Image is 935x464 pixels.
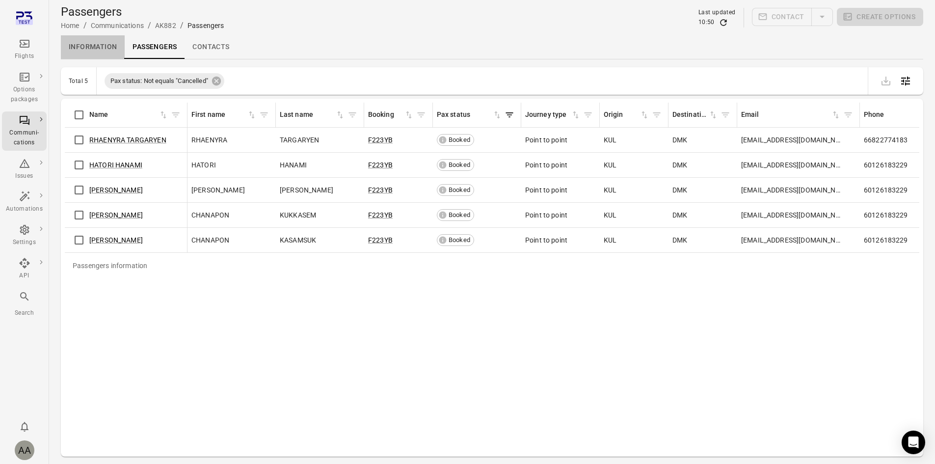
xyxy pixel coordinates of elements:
[2,111,47,151] a: Communi-cations
[437,109,502,120] span: Pax status
[191,210,229,220] span: CHANAPON
[649,108,664,122] button: Filter by origin
[125,35,185,59] a: Passengers
[89,109,168,120] div: Sort by name in ascending order
[414,108,428,122] button: Filter by booking
[368,186,393,194] a: F223YB
[864,210,908,220] span: 60126183229
[280,135,319,145] span: TARGARYEN
[525,160,567,170] span: Point to point
[91,22,144,29] a: Communications
[89,236,143,244] a: [PERSON_NAME]
[6,171,43,181] div: Issues
[280,210,316,220] span: KUKKASEM
[902,431,925,454] div: Open Intercom Messenger
[445,210,474,220] span: Booked
[741,135,842,145] span: [EMAIL_ADDRESS][DOMAIN_NAME]
[280,109,335,120] div: Last name
[2,288,47,321] button: Search
[6,308,43,318] div: Search
[864,109,929,120] span: Phone
[445,160,474,170] span: Booked
[168,108,183,122] button: Filter by name
[368,109,404,120] div: Booking
[2,35,47,64] a: Flights
[89,211,143,219] a: [PERSON_NAME]
[11,437,38,464] button: Aimi Amalin
[741,109,831,120] div: Email
[187,21,224,30] div: Passengers
[180,20,184,31] li: /
[89,109,168,120] span: Name
[672,109,718,120] span: Destination
[89,186,143,194] a: [PERSON_NAME]
[280,185,333,195] span: [PERSON_NAME]
[604,160,616,170] span: KUL
[6,204,43,214] div: Automations
[280,235,316,245] span: KASAMSUK
[864,109,919,120] div: Phone
[604,109,649,120] div: Sort by origin in ascending order
[15,440,34,460] div: AA
[672,185,687,195] span: DMK
[741,185,842,195] span: [EMAIL_ADDRESS][DOMAIN_NAME]
[672,109,718,120] div: Sort by destination in ascending order
[89,136,166,144] a: RHAENYRA TARGARYEN
[89,109,159,120] div: Name
[864,235,908,245] span: 60126183229
[437,109,502,120] div: Sort by pax status in ascending order
[148,20,151,31] li: /
[368,109,414,120] div: Sort by booking in ascending order
[2,254,47,284] a: API
[191,109,257,120] span: First name
[61,20,224,31] nav: Breadcrumbs
[257,108,271,122] button: Filter by first name
[2,155,47,184] a: Issues
[604,135,616,145] span: KUL
[604,185,616,195] span: KUL
[864,160,908,170] span: 60126183229
[280,109,345,120] span: Last name
[896,71,915,91] button: Open table configuration
[525,235,567,245] span: Point to point
[6,128,43,148] div: Communi-cations
[841,108,855,122] button: Filter by email
[6,238,43,247] div: Settings
[445,135,474,145] span: Booked
[345,108,360,122] button: Filter by last name
[581,108,595,122] button: Filter by Journey type
[368,109,414,120] span: Booking
[2,68,47,108] a: Options packages
[876,76,896,85] span: Please make a selection to export
[191,135,227,145] span: RHAENYRA
[280,160,307,170] span: HANAMI
[61,35,923,59] div: Local navigation
[604,109,640,120] div: Origin
[61,4,224,20] h1: Passengers
[864,135,908,145] span: 66822774183
[718,108,733,122] span: Filter by destination
[83,20,87,31] li: /
[864,185,908,195] span: 60126183229
[6,52,43,61] div: Flights
[445,185,474,195] span: Booked
[672,109,708,120] div: Destination
[525,109,581,120] span: Journey type
[15,417,34,437] button: Notifications
[719,18,728,27] button: Refresh data
[61,22,80,29] a: Home
[191,109,257,120] div: Sort by first name in ascending order
[741,109,841,120] span: Email
[191,160,216,170] span: HATORI
[752,8,833,27] span: Please make a selection to create communications
[105,76,214,86] span: Pax status: Not equals "Cancelled"
[191,109,247,120] div: First name
[280,109,345,120] div: Sort by last name in ascending order
[6,85,43,105] div: Options packages
[604,109,649,120] span: Origin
